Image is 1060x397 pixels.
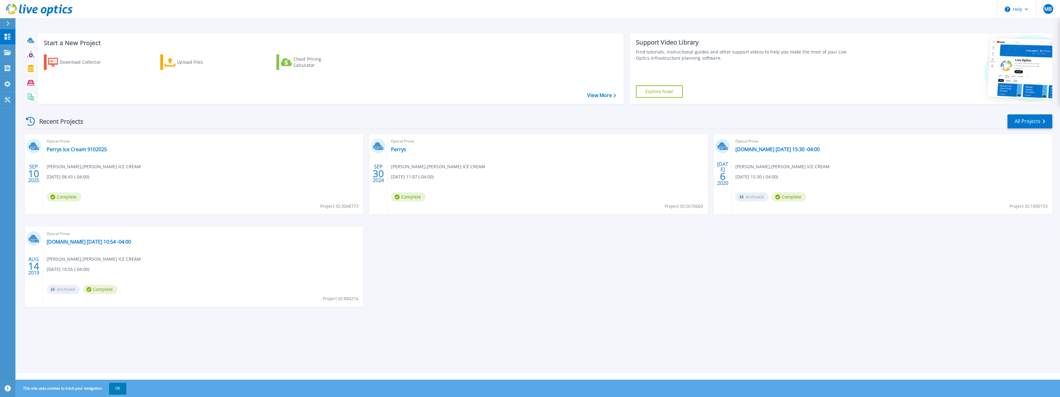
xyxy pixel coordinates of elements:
[47,266,89,273] span: [DATE] 10:55 (-04:00)
[735,192,768,202] span: Archived
[276,54,345,70] a: Cloud Pricing Calculator
[28,171,39,176] span: 10
[28,263,39,269] span: 14
[391,192,426,202] span: Complete
[47,138,360,145] span: Optical Prime
[735,163,830,170] span: [PERSON_NAME] , [PERSON_NAME] ICE CREAM
[44,40,616,46] h3: Start a New Project
[47,173,89,180] span: [DATE] 08:43 (-04:00)
[47,163,141,170] span: [PERSON_NAME] , [PERSON_NAME] ICE CREAM
[735,146,820,152] a: [DOMAIN_NAME] [DATE] 15:30 -04:00
[47,285,80,294] span: Archived
[47,192,81,202] span: Complete
[17,383,126,394] span: This site uses cookies to track your navigation.
[391,138,704,145] span: Optical Prime
[47,256,141,263] span: [PERSON_NAME] , [PERSON_NAME] ICE CREAM
[293,56,343,68] div: Cloud Pricing Calculator
[636,49,856,61] div: Find tutorials, instructional guides and other support videos to help you make the most of your L...
[1044,6,1052,11] span: MB
[28,255,40,277] div: AUG 2019
[735,173,778,180] span: [DATE] 15:30 (-04:00)
[373,171,384,176] span: 30
[636,38,856,46] div: Support Video Library
[391,163,485,170] span: [PERSON_NAME] , [PERSON_NAME] ICE CREAM
[636,85,683,98] a: Explore Now!
[109,383,126,394] button: OK
[735,138,1048,145] span: Optical Prime
[323,295,359,302] span: Project ID: 884216
[1009,203,1048,210] span: Project ID: 1090153
[772,192,806,202] span: Complete
[587,92,616,98] a: View More
[391,146,406,152] a: Perrys
[60,56,109,68] div: Download Collector
[47,230,360,237] span: Optical Prime
[320,203,359,210] span: Project ID: 3048773
[1007,114,1052,128] a: All Projects
[28,162,40,185] div: SEP 2025
[665,203,703,210] span: Project ID: 2670660
[177,56,226,68] div: Upload Files
[720,174,726,179] span: 6
[372,162,384,185] div: SEP 2024
[24,114,92,129] div: Recent Projects
[44,54,113,70] a: Download Collector
[717,162,729,185] div: [DATE] 2020
[160,54,229,70] a: Upload Files
[47,239,131,245] a: [DOMAIN_NAME] [DATE] 10:54 -04:00
[391,173,434,180] span: [DATE] 11:07 (-04:00)
[83,285,117,294] span: Complete
[47,146,107,152] a: Perrys Ice Cream 9102025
